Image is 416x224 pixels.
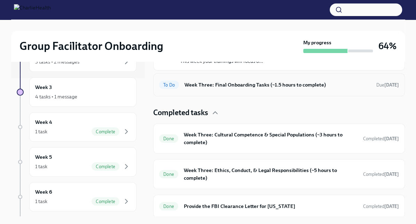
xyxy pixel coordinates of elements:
span: August 12th, 2025 12:32 [363,135,399,142]
span: Complete [92,199,119,204]
span: August 12th, 2025 13:28 [363,171,399,178]
h6: Week Three: Cultural Competence & Special Populations (~3 hours to complete) [184,131,358,146]
h6: Week 5 [35,153,52,161]
span: To Do [159,82,179,88]
span: Completed [363,204,399,209]
h3: 64% [378,40,397,52]
h2: Group Facilitator Onboarding [19,39,163,53]
span: Complete [92,129,119,134]
a: Week 61 taskComplete [17,182,136,211]
strong: [DATE] [384,82,399,88]
a: Week 41 taskComplete [17,112,136,142]
h4: Completed tasks [153,107,208,118]
a: DoneWeek Three: Cultural Competence & Special Populations (~3 hours to complete)Completed[DATE] [159,129,399,148]
div: Completed tasks [153,107,405,118]
a: Week 34 tasks • 1 message [17,77,136,107]
h6: Provide the FBI Clearance Letter for [US_STATE] [184,202,358,210]
span: Done [159,204,178,209]
strong: My progress [303,39,331,46]
h6: Week Three: Final Onboarding Tasks (~1.5 hours to complete) [185,81,371,89]
a: DoneProvide the FBI Clearance Letter for [US_STATE]Completed[DATE] [159,201,399,212]
a: DoneWeek Three: Ethics, Conduct, & Legal Responsibilities (~5 hours to complete)Completed[DATE] [159,165,399,183]
a: Week 51 taskComplete [17,147,136,177]
span: Completed [363,136,399,141]
h6: Week 3 [35,83,52,91]
span: Done [159,136,178,141]
span: Completed [363,172,399,177]
strong: [DATE] [384,204,399,209]
strong: [DATE] [384,136,399,141]
span: August 13th, 2025 10:25 [363,203,399,210]
strong: [DATE] [384,172,399,177]
h6: Week 6 [35,188,52,196]
span: Done [159,172,178,177]
div: 3 tasks • 2 messages [35,58,79,65]
a: To DoWeek Three: Final Onboarding Tasks (~1.5 hours to complete)Due[DATE] [159,79,399,90]
div: 1 task [35,128,47,135]
div: 1 task [35,198,47,205]
h6: Week Three: Ethics, Conduct, & Legal Responsibilities (~5 hours to complete) [184,166,358,182]
span: Complete [92,164,119,169]
span: Due [376,82,399,88]
div: 1 task [35,163,47,170]
h6: Week 4 [35,118,52,126]
div: 4 tasks • 1 message [35,93,77,100]
img: CharlieHealth [14,4,51,15]
span: August 16th, 2025 08:00 [376,82,399,88]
